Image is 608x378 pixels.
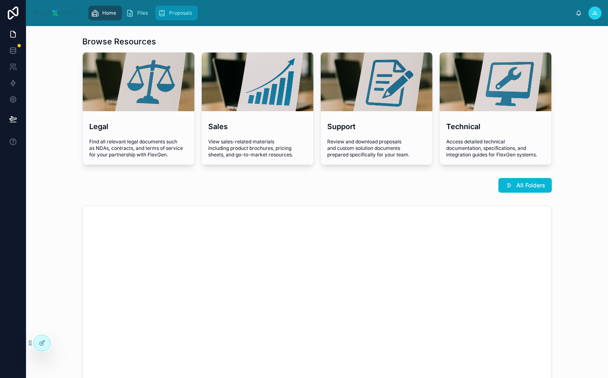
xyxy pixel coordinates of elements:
div: ChatGPT-Image-Jun-5,-2025,-07_38_21-PM.png [83,53,194,111]
img: App logo [33,7,78,20]
div: scrollable content [84,4,575,22]
div: ChatGPT-Image-Jun-5,-2025,-07_36_00-PM.png [321,53,432,111]
span: View sales-related materials including product brochures, pricing sheets, and go-to-market resour... [208,138,307,158]
div: ChatGPT-Image-Jun-5,-2025,-07_34_58-PM.png [440,53,551,111]
span: Access detailed technical documentation, specifications, and integration guides for FlexGen systems. [446,138,545,158]
span: Find all relevant legal documents such as NDAs, contracts, and terms of service for your partners... [89,138,188,158]
h4: Support [327,121,426,132]
h4: Technical [446,121,545,132]
h4: Sales [208,121,307,132]
a: LegalFind all relevant legal documents such as NDAs, contracts, and terms of service for your par... [82,52,195,165]
a: Files [123,6,154,20]
button: All Folders [498,178,552,193]
div: ChatGPT-Image-Jun-5,-2025,-07_33_34-PM.png [202,53,313,111]
h1: Browse Resources [82,36,156,47]
span: Files [137,10,148,16]
a: SalesView sales-related materials including product brochures, pricing sheets, and go-to-market r... [201,52,314,165]
a: TechnicalAccess detailed technical documentation, specifications, and integration guides for Flex... [439,52,552,165]
span: JL [592,10,598,16]
span: Home [102,10,116,16]
span: Proposals [169,10,192,16]
a: Proposals [155,6,198,20]
span: All Folders [516,181,545,189]
a: Home [88,6,122,20]
span: Review and download proposals and custom solution documents prepared specifically for your team. [327,138,426,158]
h4: Legal [89,121,188,132]
a: SupportReview and download proposals and custom solution documents prepared specifically for your... [320,52,433,165]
